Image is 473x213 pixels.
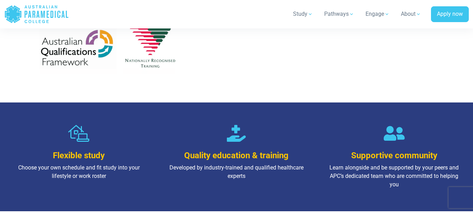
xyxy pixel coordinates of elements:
a: About [397,4,425,24]
h3: Quality education & training [167,151,305,161]
p: Developed by industry-trained and qualified healthcare experts [167,164,305,180]
p: Learn alongside and be supported by your peers and APC’s dedicated team who are committed to help... [325,164,463,189]
p: Choose your own schedule and fit study into your lifestyle or work roster [10,164,148,180]
a: Study [289,4,317,24]
a: Australian Paramedical College [4,3,69,26]
a: Pathways [320,4,359,24]
h3: Flexible study [10,151,148,161]
a: Engage [361,4,394,24]
h3: Supportive community [325,151,463,161]
a: Apply now [431,6,469,22]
